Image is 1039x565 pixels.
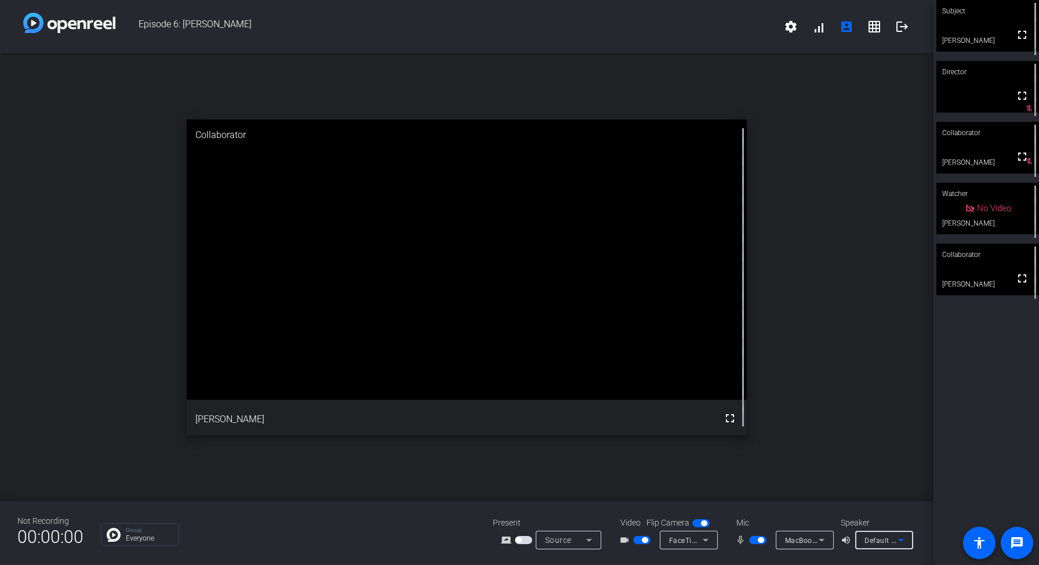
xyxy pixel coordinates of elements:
div: Director [936,61,1039,83]
p: Group [126,527,173,533]
span: 00:00:00 [17,523,83,551]
div: Present [493,517,609,529]
span: FaceTime HD Camera (Built-in) (05ac:8514) [669,535,818,545]
span: Episode 6: [PERSON_NAME] [115,13,777,41]
button: signal_cellular_alt [805,13,833,41]
mat-icon: videocam_outline [619,533,633,547]
mat-icon: volume_up [841,533,855,547]
div: Collaborator [936,122,1039,144]
div: Collaborator [936,244,1039,266]
mat-icon: logout [895,20,909,34]
span: Default - MacBook Pro Speakers (Built-in) [864,535,1004,545]
span: Flip Camera [646,517,689,529]
img: Chat Icon [107,528,121,542]
div: Watcher [936,183,1039,205]
div: Mic [725,517,841,529]
span: Source [545,535,572,545]
mat-icon: fullscreen [1015,150,1029,164]
mat-icon: fullscreen [723,411,737,425]
div: Not Recording [17,515,83,527]
mat-icon: screen_share_outline [501,533,515,547]
mat-icon: fullscreen [1015,28,1029,42]
mat-icon: fullscreen [1015,271,1029,285]
mat-icon: grid_on [867,20,881,34]
p: Everyone [126,535,173,542]
mat-icon: message [1010,536,1024,550]
mat-icon: settings [784,20,798,34]
span: Video [620,517,641,529]
span: No Video [977,203,1011,213]
div: Speaker [841,517,910,529]
mat-icon: fullscreen [1015,89,1029,103]
mat-icon: accessibility [972,536,986,550]
mat-icon: account_box [840,20,853,34]
span: MacBook Pro Microphone (Built-in) [785,535,903,545]
mat-icon: mic_none [735,533,749,547]
div: Collaborator [187,119,747,151]
img: white-gradient.svg [23,13,115,33]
